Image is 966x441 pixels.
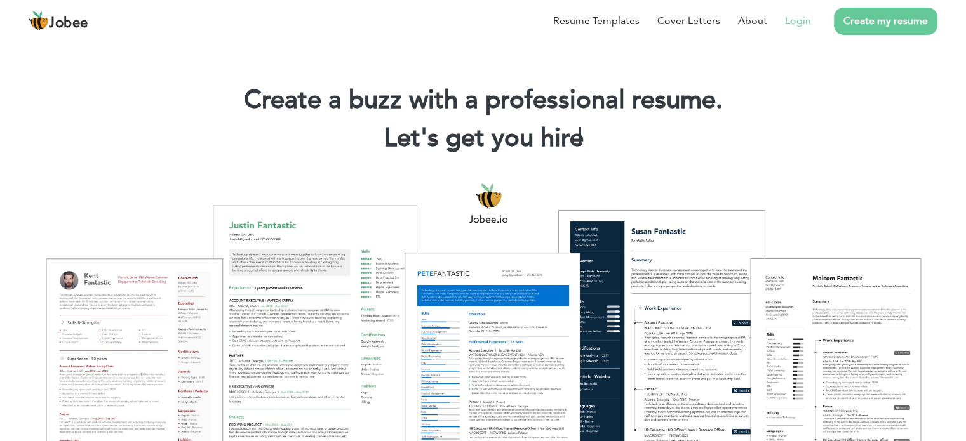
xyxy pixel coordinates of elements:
[553,13,640,29] a: Resume Templates
[49,16,88,30] span: Jobee
[785,13,811,29] a: Login
[577,121,583,155] span: |
[834,8,937,35] a: Create my resume
[19,122,947,155] h2: Let's
[19,84,947,117] h1: Create a buzz with a professional resume.
[738,13,767,29] a: About
[446,121,584,155] span: get you hire
[29,11,88,31] a: Jobee
[657,13,720,29] a: Cover Letters
[29,11,49,31] img: jobee.io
